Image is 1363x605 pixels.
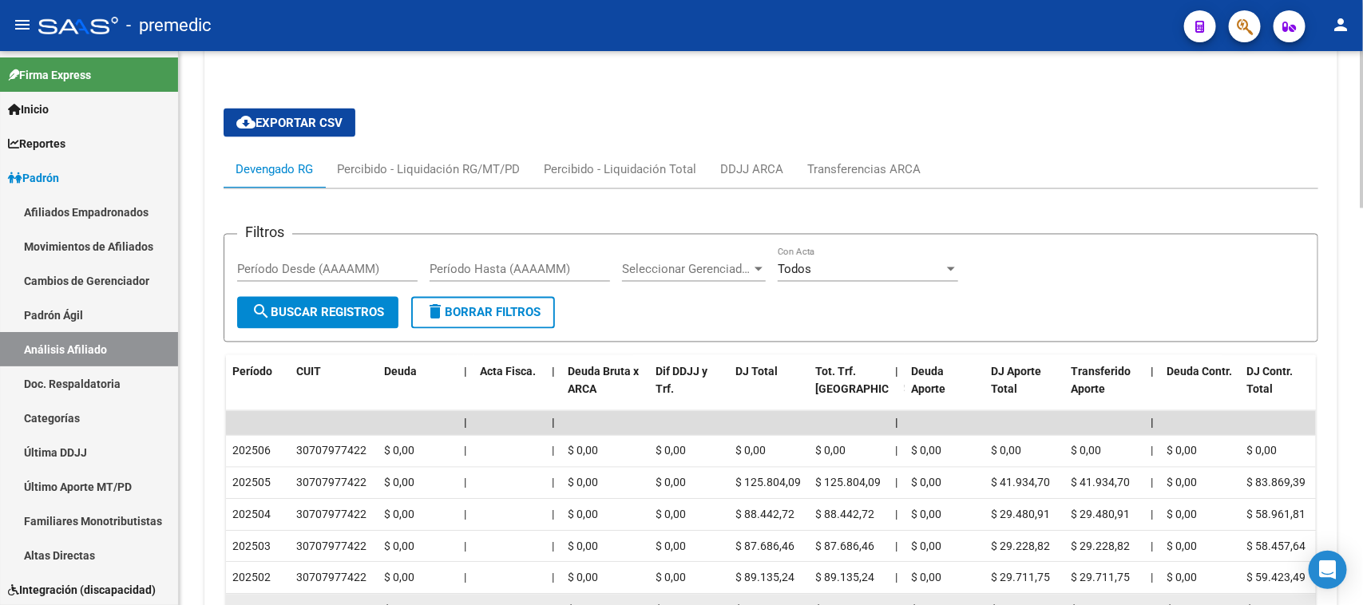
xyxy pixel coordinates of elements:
span: CUIT [296,366,321,378]
span: $ 0,00 [384,476,414,489]
span: $ 0,00 [384,445,414,457]
span: | [1151,366,1154,378]
span: DJ Aporte Total [991,366,1041,397]
datatable-header-cell: Deuda Contr. [1160,355,1240,425]
span: 202502 [232,571,271,584]
span: $ 83.869,39 [1246,476,1306,489]
span: $ 0,00 [384,508,414,521]
div: 30707977422 [296,538,367,556]
datatable-header-cell: | [889,355,905,425]
button: Buscar Registros [237,297,398,329]
span: $ 0,00 [911,476,941,489]
datatable-header-cell: | [545,355,561,425]
div: 30707977422 [296,569,367,587]
span: DJ Total [735,366,778,378]
span: Período [232,366,272,378]
span: $ 29.480,91 [991,508,1050,521]
span: $ 29.228,82 [1071,540,1130,553]
div: Transferencias ARCA [807,160,921,178]
span: $ 29.228,82 [991,540,1050,553]
span: | [464,476,466,489]
mat-icon: person [1331,15,1350,34]
span: $ 0,00 [384,571,414,584]
span: $ 0,00 [1246,445,1277,457]
span: $ 29.711,75 [991,571,1050,584]
span: $ 0,00 [911,445,941,457]
datatable-header-cell: Acta Fisca. [473,355,545,425]
span: | [1151,445,1153,457]
h3: Filtros [237,222,292,244]
div: 30707977422 [296,506,367,524]
span: 202503 [232,540,271,553]
span: $ 29.711,75 [1071,571,1130,584]
span: $ 0,00 [1167,571,1197,584]
div: 30707977422 [296,474,367,492]
button: Exportar CSV [224,109,355,137]
span: | [552,476,554,489]
span: $ 125.804,09 [735,476,801,489]
span: $ 0,00 [911,540,941,553]
span: $ 0,00 [568,540,598,553]
span: Deuda [384,366,417,378]
span: | [464,366,467,378]
span: Tot. Trf. [GEOGRAPHIC_DATA] [815,366,924,397]
span: $ 0,00 [568,445,598,457]
span: | [1151,476,1153,489]
span: Seleccionar Gerenciador [622,263,751,277]
datatable-header-cell: DJ Aporte Total [985,355,1064,425]
button: Borrar Filtros [411,297,555,329]
span: $ 0,00 [568,571,598,584]
mat-icon: delete [426,302,445,322]
datatable-header-cell: CUIT [290,355,378,425]
span: | [552,445,554,457]
span: Reportes [8,135,65,152]
span: Buscar Registros [252,306,384,320]
span: | [895,540,897,553]
span: $ 0,00 [384,540,414,553]
span: | [552,366,555,378]
span: $ 0,00 [568,476,598,489]
span: Aportes y Contribuciones del Afiliado: 27380434550 [248,37,547,52]
span: | [895,476,897,489]
span: $ 58.961,81 [1246,508,1306,521]
span: $ 125.804,09 [815,476,881,489]
div: Percibido - Liquidación Total [544,160,696,178]
span: $ 0,00 [735,445,766,457]
span: Padrón [8,169,59,187]
div: Percibido - Liquidación RG/MT/PD [337,160,520,178]
span: $ 87.686,46 [815,540,874,553]
datatable-header-cell: Deuda [378,355,458,425]
span: | [1151,571,1153,584]
mat-icon: search [252,302,271,322]
datatable-header-cell: Dif DDJJ y Trf. [649,355,729,425]
span: Deuda Aporte [911,366,945,397]
span: $ 0,00 [815,445,846,457]
span: | [1151,508,1153,521]
span: Inicio [8,101,49,118]
span: | [552,540,554,553]
span: $ 0,00 [656,476,686,489]
span: - premedic [126,8,212,43]
span: $ 41.934,70 [991,476,1050,489]
span: Borrar Filtros [426,306,541,320]
datatable-header-cell: Tot. Trf. Bruto [809,355,889,425]
span: Exportar CSV [236,116,343,130]
span: $ 0,00 [656,445,686,457]
span: $ 0,00 [1071,445,1101,457]
span: | [895,417,898,429]
span: $ 58.457,64 [1246,540,1306,553]
span: Firma Express [8,66,91,84]
span: Acta Fisca. [480,366,536,378]
span: DJ Contr. Total [1246,366,1293,397]
datatable-header-cell: Transferido Aporte [1064,355,1144,425]
span: | [464,508,466,521]
span: | [895,445,897,457]
span: | [464,571,466,584]
span: $ 29.480,91 [1071,508,1130,521]
span: $ 0,00 [991,445,1021,457]
div: 30707977422 [296,442,367,461]
datatable-header-cell: Período [226,355,290,425]
div: Open Intercom Messenger [1309,551,1347,589]
span: $ 89.135,24 [815,571,874,584]
span: $ 0,00 [911,571,941,584]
